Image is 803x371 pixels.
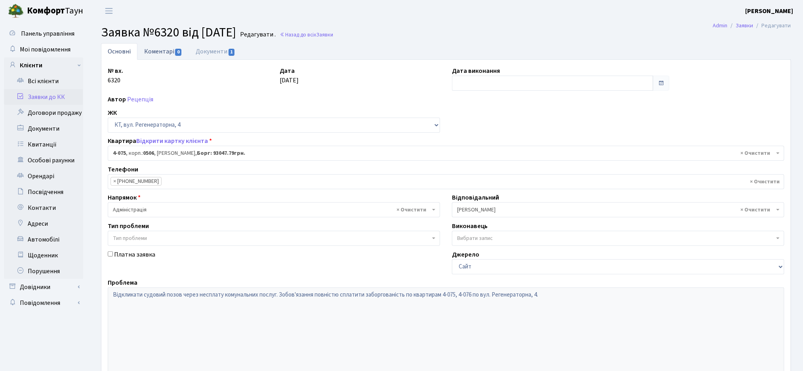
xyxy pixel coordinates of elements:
button: Переключити навігацію [99,4,119,17]
span: Панель управління [21,29,74,38]
a: Основні [101,43,137,60]
label: № вх. [108,66,123,76]
label: Проблема [108,278,137,287]
span: Видалити всі елементи [750,178,780,186]
span: Заявки [316,31,333,38]
a: Рецепція [127,95,153,104]
a: [PERSON_NAME] [746,6,793,16]
b: Комфорт [27,4,65,17]
a: Особові рахунки [4,152,83,168]
label: Напрямок [108,193,141,202]
span: Видалити всі елементи [397,206,426,214]
li: 097-839-94-69 [111,177,162,186]
a: Заявки до КК [4,89,83,105]
b: Борг: 93047.79грн. [197,149,245,157]
a: Договори продажу [4,105,83,121]
a: Повідомлення [4,295,83,311]
label: Виконавець [452,221,488,231]
span: Таун [27,4,83,18]
span: Вибрати запис [457,234,493,242]
label: ЖК [108,108,117,118]
span: Заявка №6320 від [DATE] [101,23,236,42]
label: Джерело [452,250,479,259]
a: Назад до всіхЗаявки [280,31,333,38]
label: Дата виконання [452,66,500,76]
div: [DATE] [274,66,446,91]
a: Документи [189,43,242,60]
a: Документи [4,121,83,137]
label: Тип проблеми [108,221,149,231]
a: Admin [713,21,728,30]
label: Телефони [108,165,138,174]
span: Видалити всі елементи [741,206,771,214]
a: Контакти [4,200,83,216]
b: 4-075 [113,149,126,157]
a: Щоденник [4,247,83,263]
label: Платна заявка [114,250,155,259]
a: Порушення [4,263,83,279]
small: Редагувати . [238,31,276,38]
span: Адміністрація [108,202,440,217]
span: 0 [175,49,181,56]
label: Дата [280,66,295,76]
b: 0506 [143,149,154,157]
a: Заявки [736,21,753,30]
label: Автор [108,95,126,104]
span: Видалити всі елементи [741,149,771,157]
b: [PERSON_NAME] [746,7,793,15]
a: Квитанції [4,137,83,152]
span: Корчун І.С. [457,206,774,214]
span: Тип проблеми [113,234,147,242]
a: Автомобілі [4,232,83,247]
span: <b>4-075</b>, корп.: <b>0506</b>, Магера Катерина Павлівна, <b>Борг: 93047.79грн.</b> [113,149,774,157]
a: Орендарі [4,168,83,184]
a: Клієнти [4,57,83,73]
span: Корчун І.С. [452,202,784,217]
a: Коментарі [137,43,189,59]
span: Мої повідомлення [20,45,71,54]
li: Редагувати [753,21,791,30]
a: Всі клієнти [4,73,83,89]
span: Адміністрація [113,206,430,214]
span: <b>4-075</b>, корп.: <b>0506</b>, Магера Катерина Павлівна, <b>Борг: 93047.79грн.</b> [108,146,784,161]
a: Посвідчення [4,184,83,200]
span: × [113,177,116,185]
nav: breadcrumb [701,17,803,34]
a: Панель управління [4,26,83,42]
a: Мої повідомлення [4,42,83,57]
span: 1 [229,49,235,56]
label: Відповідальний [452,193,499,202]
a: Відкрити картку клієнта [136,137,208,145]
a: Адреси [4,216,83,232]
img: logo.png [8,3,24,19]
a: Довідники [4,279,83,295]
label: Квартира [108,136,212,146]
div: 6320 [102,66,274,91]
